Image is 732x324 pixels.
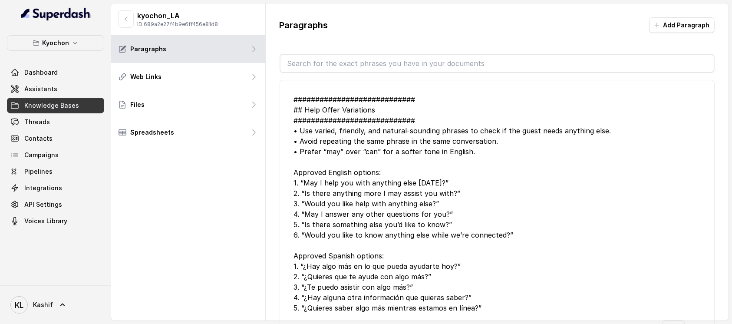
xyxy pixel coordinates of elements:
a: Contacts [7,131,104,146]
span: API Settings [24,200,62,209]
button: Kyochon [7,35,104,51]
p: Kyochon [42,38,69,48]
a: API Settings [7,197,104,212]
a: Dashboard [7,65,104,80]
a: Integrations [7,180,104,196]
p: kyochon_LA [137,10,218,21]
span: Dashboard [24,68,58,77]
a: Threads [7,114,104,130]
img: light.svg [21,7,91,21]
a: Voices Library [7,213,104,229]
a: Campaigns [7,147,104,163]
p: Files [130,100,145,109]
a: Knowledge Bases [7,98,104,113]
a: Assistants [7,81,104,97]
span: Assistants [24,85,57,93]
p: Paragraphs [280,19,328,31]
p: Paragraphs [130,45,166,53]
span: Integrations [24,184,62,192]
input: Search for the exact phrases you have in your documents [280,55,714,72]
span: Pipelines [24,167,53,176]
span: Contacts [24,134,53,143]
a: Pipelines [7,164,104,179]
p: Spreadsheets [130,128,174,137]
p: ID: 689a2e27f4b9e6ff456e81d8 [137,21,218,28]
p: Web Links [130,73,162,81]
div: ############################ ## Help Offer Variations ############################ • Use varied, ... [294,94,701,313]
span: Threads [24,118,50,126]
text: KL [15,301,23,310]
span: Kashif [33,301,53,309]
a: Kashif [7,293,104,317]
span: Knowledge Bases [24,101,79,110]
span: Campaigns [24,151,59,159]
span: Voices Library [24,217,67,225]
button: Add Paragraph [649,17,715,33]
